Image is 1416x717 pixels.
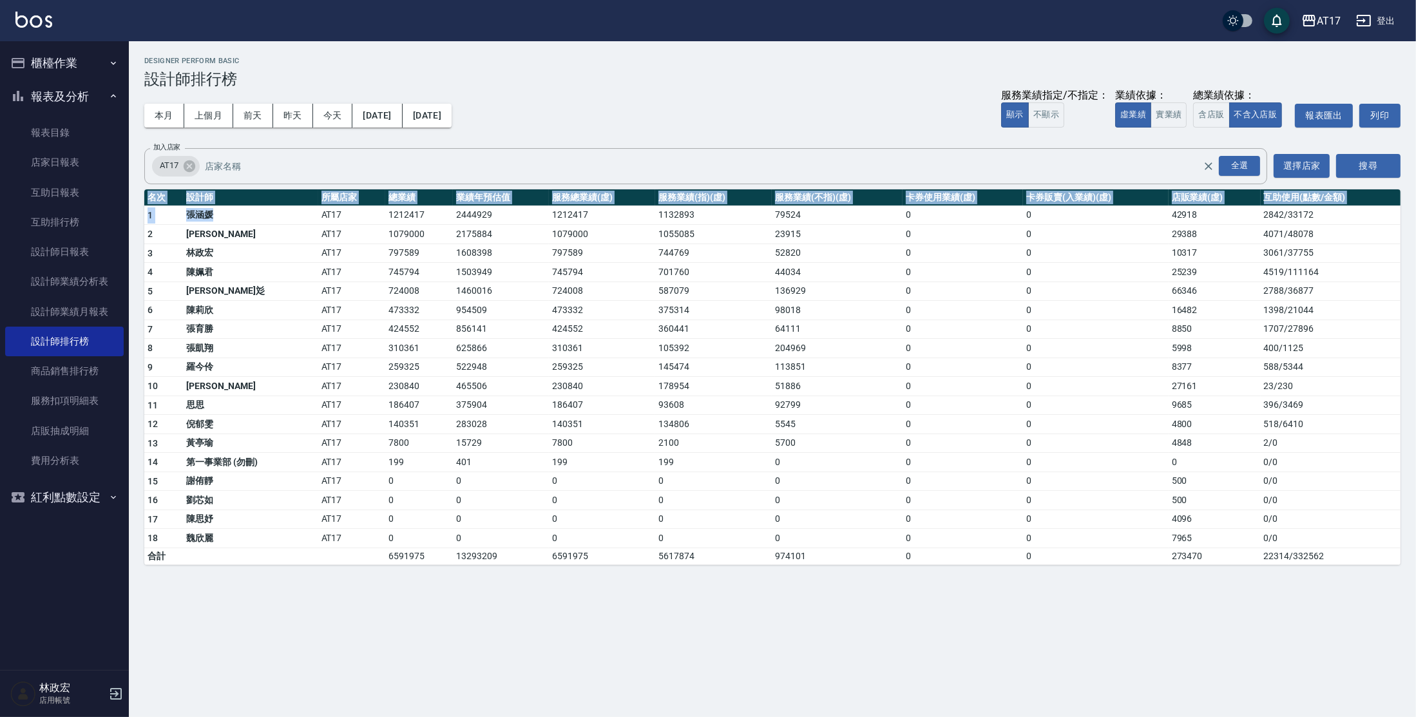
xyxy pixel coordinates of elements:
td: 66346 [1169,282,1261,301]
button: 登出 [1351,9,1401,33]
td: 0 [1023,282,1168,301]
td: 310361 [549,339,655,358]
button: 顯示 [1001,102,1029,128]
span: 2 [148,229,153,239]
th: 服務業績(不指)(虛) [772,189,903,206]
td: 0 [1023,453,1168,472]
td: 98018 [772,301,903,320]
a: 店販抽成明細 [5,416,124,446]
a: 設計師排行榜 [5,327,124,356]
td: 259325 [385,358,453,377]
td: 424552 [385,320,453,339]
td: 400 / 1125 [1261,339,1401,358]
span: 10 [148,381,158,391]
td: [PERSON_NAME]彣 [183,282,318,301]
td: AT17 [318,453,386,472]
td: 6591975 [549,548,655,564]
span: 15 [148,476,158,486]
td: 0 [903,415,1023,434]
div: 服務業績指定/不指定： [1001,89,1109,102]
span: 16 [148,495,158,505]
span: 6 [148,305,153,315]
td: 140351 [385,415,453,434]
td: 第一事業部 (勿刪) [183,453,318,472]
td: 473332 [549,301,655,320]
td: 0 [1023,472,1168,491]
td: 0 / 0 [1261,472,1401,491]
td: 2788 / 36877 [1261,282,1401,301]
a: 服務扣項明細表 [5,386,124,416]
td: [PERSON_NAME] [183,225,318,244]
button: 實業績 [1151,102,1187,128]
td: 0 [903,339,1023,358]
td: 4800 [1169,415,1261,434]
button: 今天 [313,104,353,128]
td: 0 [903,206,1023,225]
td: 0 [903,358,1023,377]
button: Clear [1200,157,1218,175]
td: 27161 [1169,377,1261,396]
a: 互助日報表 [5,178,124,207]
td: 0 [453,491,549,510]
td: 0 / 0 [1261,491,1401,510]
td: 魏欣麗 [183,529,318,548]
button: 上個月 [184,104,233,128]
td: 230840 [549,377,655,396]
td: 0 [1023,320,1168,339]
button: 搜尋 [1336,154,1401,178]
span: AT17 [152,159,186,172]
td: 797589 [549,244,655,263]
td: 0 / 0 [1261,453,1401,472]
td: 500 [1169,491,1261,510]
button: 本月 [144,104,184,128]
td: 0 [549,472,655,491]
input: 店家名稱 [202,155,1226,177]
td: 倪郁雯 [183,415,318,434]
td: 5700 [772,434,903,453]
td: 0 [385,472,453,491]
button: 報表及分析 [5,80,124,113]
td: 4071 / 48078 [1261,225,1401,244]
td: 0 [903,510,1023,529]
td: AT17 [318,320,386,339]
td: 0 [385,491,453,510]
td: 劉芯如 [183,491,318,510]
td: 0 [1023,548,1168,564]
td: 259325 [549,358,655,377]
a: 設計師日報表 [5,237,124,267]
button: Open [1216,153,1263,178]
td: 140351 [549,415,655,434]
td: 張育勝 [183,320,318,339]
td: 310361 [385,339,453,358]
span: 14 [148,457,158,467]
span: 18 [148,533,158,543]
td: 0 [1023,434,1168,453]
td: 204969 [772,339,903,358]
td: 謝侑靜 [183,472,318,491]
img: Logo [15,12,52,28]
div: 總業績依據： [1193,89,1288,102]
td: 1132893 [655,206,772,225]
th: 名次 [144,189,183,206]
td: 合計 [144,548,183,564]
td: 0 [772,529,903,548]
button: 前天 [233,104,273,128]
td: AT17 [318,301,386,320]
button: [DATE] [352,104,402,128]
th: 服務業績(指)(虛) [655,189,772,206]
td: 4519 / 111164 [1261,263,1401,282]
a: 報表匯出 [1295,104,1353,128]
img: Person [10,681,36,707]
td: 724008 [549,282,655,301]
table: a dense table [144,189,1401,565]
td: AT17 [318,377,386,396]
td: 0 [772,510,903,529]
td: 44034 [772,263,903,282]
td: 0 [1023,510,1168,529]
td: 2100 [655,434,772,453]
td: 273470 [1169,548,1261,564]
td: AT17 [318,529,386,548]
td: 2842 / 33172 [1261,206,1401,225]
td: 0 [1023,377,1168,396]
span: 11 [148,400,158,410]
